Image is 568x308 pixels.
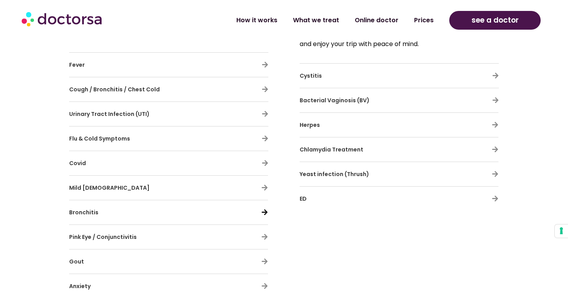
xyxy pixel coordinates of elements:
[69,258,84,265] span: Gout
[69,85,160,93] span: Cough / Bronchitis / Chest Cold
[69,184,150,192] a: Mild [DEMOGRAPHIC_DATA]
[300,121,320,129] span: Herpes
[347,11,406,29] a: Online doctor
[69,282,91,290] span: Anxiety
[472,14,519,27] span: see a doctor
[261,184,268,191] a: Mild Asthma
[300,146,363,153] span: Chlamydia Treatment
[69,208,98,216] span: Bronchitis
[300,170,369,178] span: Yeast infection (Thrush)
[449,11,541,30] a: see a doctor
[406,11,441,29] a: Prices
[300,195,307,203] span: ED
[300,72,322,80] span: Cystitis
[229,11,285,29] a: How it works
[69,233,137,241] span: Pink Eye / Conjunctivitis
[300,96,370,104] span: Bacterial Vaginosis (BV)
[555,224,568,238] button: Your consent preferences for tracking technologies
[150,11,441,29] nav: Menu
[69,61,85,69] span: Fever
[69,135,130,142] span: Flu & Cold Symptoms
[69,159,86,167] span: Covid
[285,11,347,29] a: What we treat
[69,110,150,118] span: Urinary Tract Infection (UTI)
